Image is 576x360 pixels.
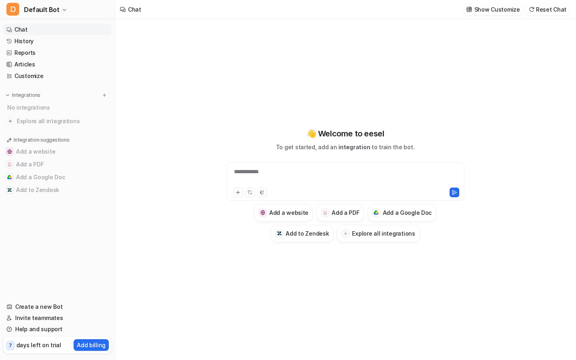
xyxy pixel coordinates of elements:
p: 7 [9,342,12,349]
a: Chat [3,24,112,35]
a: Reports [3,47,112,58]
a: Create a new Bot [3,301,112,312]
img: menu_add.svg [102,92,107,98]
img: reset [529,6,534,12]
img: Add a PDF [7,162,12,167]
div: No integrations [5,101,112,114]
img: customize [466,6,472,12]
img: explore all integrations [6,117,14,125]
h3: Add to Zendesk [286,229,329,238]
p: Integration suggestions [14,136,69,144]
h3: Add a Google Doc [383,208,432,217]
button: Add a websiteAdd a website [254,204,313,222]
button: Reset Chat [526,4,570,15]
h3: Explore all integrations [352,229,415,238]
button: Add a Google DocAdd a Google Doc [368,204,437,222]
button: Add a PDFAdd a PDF [316,204,364,222]
img: Add to Zendesk [7,188,12,192]
p: days left on trial [16,341,61,349]
span: D [6,3,19,16]
p: Show Customize [474,5,520,14]
img: Add a PDF [323,210,328,215]
a: Articles [3,59,112,70]
button: Add to ZendeskAdd to Zendesk [3,184,112,196]
img: expand menu [5,92,10,98]
button: Add to ZendeskAdd to Zendesk [270,225,334,242]
a: Customize [3,70,112,82]
div: Chat [128,5,141,14]
span: Default Bot [24,4,60,15]
h3: Add a website [269,208,308,217]
img: Add a website [260,210,266,215]
a: Invite teammates [3,312,112,324]
button: Add a websiteAdd a website [3,145,112,158]
button: Integrations [3,91,43,99]
p: To get started, add an to train the bot. [276,143,414,151]
img: Add a Google Doc [7,175,12,180]
span: integration [338,144,370,150]
a: Help and support [3,324,112,335]
button: Explore all integrations [337,225,420,242]
img: Add a website [7,149,12,154]
span: Explore all integrations [17,115,108,128]
img: Add to Zendesk [277,231,282,236]
h3: Add a PDF [332,208,359,217]
img: Add a Google Doc [374,210,379,215]
p: Integrations [12,92,40,98]
button: Add a Google DocAdd a Google Doc [3,171,112,184]
p: Add billing [77,341,106,349]
a: History [3,36,112,47]
button: Add billing [74,339,109,351]
button: Add a PDFAdd a PDF [3,158,112,171]
button: Show Customize [464,4,523,15]
p: 👋 Welcome to eesel [306,128,384,140]
a: Explore all integrations [3,116,112,127]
